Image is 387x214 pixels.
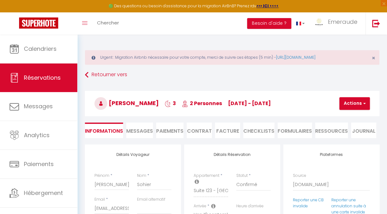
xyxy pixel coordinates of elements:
[19,17,58,29] img: Super Booking
[24,74,61,82] span: Réservations
[85,123,123,138] li: Informations
[24,45,57,53] span: Calendriers
[339,97,370,110] button: Actions
[97,19,119,26] span: Chercher
[276,55,315,60] a: [URL][DOMAIN_NAME]
[256,3,279,9] a: >>> ICI <<<<
[126,127,153,135] span: Messages
[293,173,306,179] label: Source
[293,152,370,157] h4: Plateformes
[165,100,176,107] span: 3
[309,12,365,35] a: ... Emeraude
[243,123,274,138] li: CHECKLISTS
[236,203,264,209] label: Heure d'arrivée
[156,123,183,138] li: Paiements
[24,189,63,197] span: Hébergement
[372,55,375,61] button: Close
[94,99,159,107] span: [PERSON_NAME]
[228,100,271,107] span: [DATE] - [DATE]
[194,173,219,179] label: Appartement
[92,12,124,35] a: Chercher
[351,123,376,138] li: Journal
[94,197,105,203] label: Email
[194,203,206,209] label: Arrivée
[85,69,379,81] a: Retourner vers
[247,18,291,29] button: Besoin d'aide ?
[187,123,212,138] li: Contrat
[182,100,222,107] span: 2 Personnes
[85,50,379,65] div: Urgent : Migration Airbnb nécessaire pour votre compte, merci de suivre ces étapes (5 min) -
[293,197,324,209] a: Reporter une CB invalide
[315,123,348,138] li: Ressources
[328,18,357,26] span: Emeraude
[236,173,248,179] label: Statut
[24,160,54,168] span: Paiements
[94,173,109,179] label: Prénom
[24,131,50,139] span: Analytics
[372,54,375,62] span: ×
[314,18,324,26] img: ...
[372,19,380,27] img: logout
[137,197,165,203] label: Email alternatif
[137,173,146,179] label: Nom
[94,152,171,157] h4: Détails Voyageur
[24,102,53,110] span: Messages
[194,152,271,157] h4: Détails Réservation
[278,123,312,138] li: FORMULAIRES
[215,123,240,138] li: Facture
